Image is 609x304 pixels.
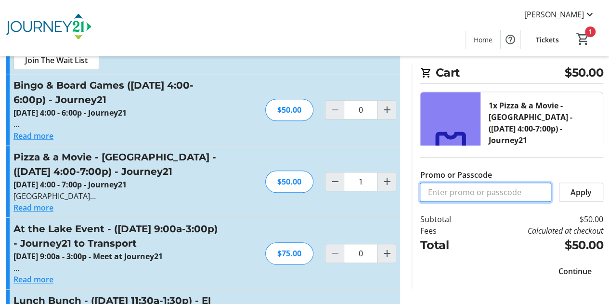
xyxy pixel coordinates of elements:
[536,35,559,45] span: Tickets
[559,183,603,202] button: Apply
[13,78,224,107] h3: Bingo & Board Games ([DATE] 4:00-6:00p) - Journey21
[420,225,473,237] td: Fees
[344,244,377,263] input: At the Lake Event - (August 22 - 9:00a-3:00p) - Journey21 to Transport Quantity
[547,262,603,281] button: Continue
[377,244,396,263] button: Increment by one
[377,172,396,191] button: Increment by one
[466,31,500,49] a: Home
[501,30,520,49] button: Help
[25,54,88,66] span: Join The Wait List
[517,7,603,22] button: [PERSON_NAME]
[265,171,313,193] div: $50.00
[420,237,473,254] td: Total
[528,31,567,49] a: Tickets
[473,225,603,237] td: Calculated at checkout
[6,4,91,52] img: Journey21's Logo
[473,237,603,254] td: $50.00
[565,64,603,81] span: $50.00
[420,183,551,202] input: Enter promo or passcode
[570,186,592,198] span: Apply
[420,169,492,181] label: Promo or Passcode
[13,107,127,118] strong: [DATE] 4:00 - 6:00p - Journey21
[265,99,313,121] div: $50.00
[473,213,603,225] td: $50.00
[524,9,584,20] span: [PERSON_NAME]
[474,35,492,45] span: Home
[13,251,163,262] strong: [DATE] 9:00a - 3:00p - Meet at Journey21
[420,213,473,225] td: Subtotal
[13,222,224,251] h3: At the Lake Event - ([DATE] 9:00a-3:00p) - Journey21 to Transport
[574,30,592,48] button: Cart
[13,274,53,285] button: Read more
[265,242,313,264] div: $75.00
[13,190,224,202] p: [GEOGRAPHIC_DATA]
[13,179,127,190] strong: [DATE] 4:00 - 7:00p - Journey21
[13,150,224,179] h3: Pizza & a Movie - [GEOGRAPHIC_DATA] - ([DATE] 4:00-7:00p) - Journey21
[420,64,603,84] h2: Cart
[377,101,396,119] button: Increment by one
[325,172,344,191] button: Decrement by one
[13,202,53,213] button: Read more
[344,100,377,119] input: Bingo & Board Games (August 20 - 4:00-6:00p) - Journey21 Quantity
[344,172,377,191] input: Pizza & a Movie - Madagascar - (August 21 - 4:00-7:00p) - Journey21 Quantity
[13,130,53,142] button: Read more
[488,100,595,146] div: 1x Pizza & a Movie - [GEOGRAPHIC_DATA] - ([DATE] 4:00-7:00p) - Journey21
[13,51,99,70] button: Join The Wait List
[558,265,592,277] span: Continue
